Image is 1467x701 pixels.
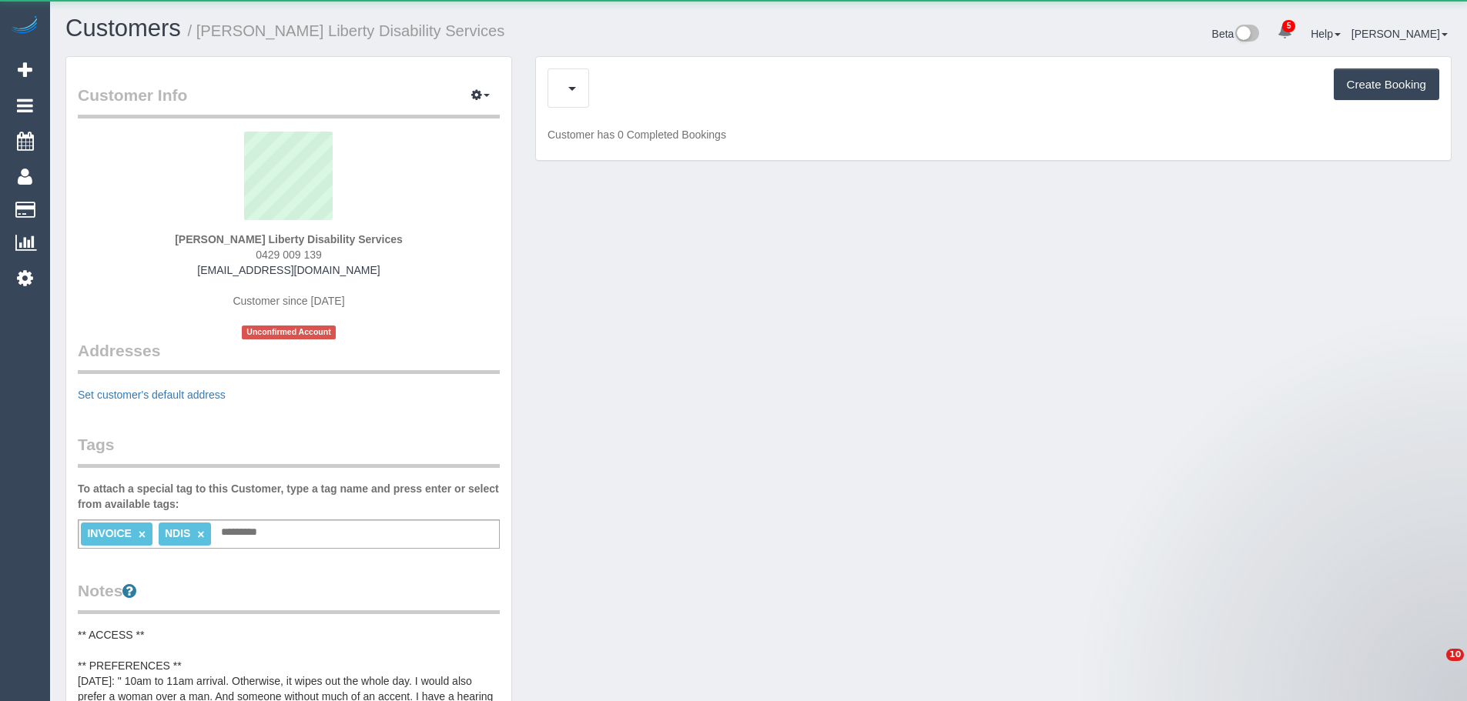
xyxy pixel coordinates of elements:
[78,389,226,401] a: Set customer's default address
[1415,649,1452,686] iframe: Intercom live chat
[1270,15,1300,49] a: 5
[9,15,40,37] img: Automaid Logo
[139,528,146,541] a: ×
[1351,28,1448,40] a: [PERSON_NAME]
[197,264,380,276] a: [EMAIL_ADDRESS][DOMAIN_NAME]
[165,527,190,539] span: NDIS
[65,15,181,42] a: Customers
[175,233,403,245] strong: [PERSON_NAME] Liberty Disability Services
[78,84,500,119] legend: Customer Info
[197,528,204,541] a: ×
[233,295,344,307] span: Customer since [DATE]
[1334,68,1439,101] button: Create Booking
[1212,28,1260,40] a: Beta
[87,527,132,539] span: INVOICE
[78,579,500,614] legend: Notes
[1282,20,1295,32] span: 5
[1446,649,1464,661] span: 10
[78,433,500,468] legend: Tags
[548,127,1439,142] p: Customer has 0 Completed Bookings
[188,22,505,39] small: / [PERSON_NAME] Liberty Disability Services
[256,249,322,261] span: 0429 009 139
[242,325,336,339] span: Unconfirmed Account
[78,481,500,512] label: To attach a special tag to this Customer, type a tag name and press enter or select from availabl...
[1311,28,1341,40] a: Help
[1234,25,1259,45] img: New interface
